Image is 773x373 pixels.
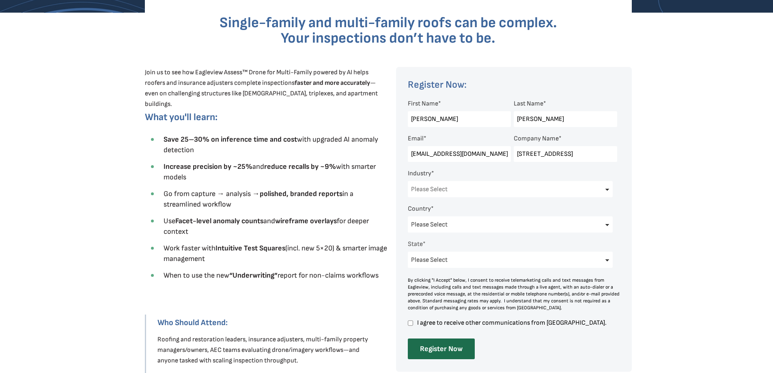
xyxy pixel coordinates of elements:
[514,135,559,142] span: Company Name
[514,100,543,108] span: Last Name
[264,162,336,171] strong: reduce recalls by ~9%
[164,217,369,236] span: Use and for deeper context
[164,135,297,144] strong: Save 25–30% on inference time and cost
[164,244,387,263] span: Work faster with (incl. new 5×20) & smarter image management
[164,162,376,181] span: and with smarter models
[145,69,378,108] span: Join us to see how Eagleview Assess™ Drone for Multi-Family powered by AI helps roofers and insur...
[275,217,337,225] strong: wireframe overlays
[164,162,252,171] strong: Increase precision by ~25%
[408,277,620,311] div: By clicking "I Accept" below, I consent to receive telemarketing calls and text messages from Eag...
[408,79,467,91] span: Register Now:
[281,30,495,47] span: Your inspections don’t have to be.
[295,79,370,87] strong: faster and more accurately
[416,319,617,326] span: I agree to receive other communications from [GEOGRAPHIC_DATA].
[157,336,368,364] span: Roofing and restoration leaders, insurance adjusters, multi-family property managers/owners, AEC ...
[164,135,378,154] span: with upgraded AI anomaly detection
[157,318,228,328] strong: Who Should Attend:
[408,205,431,213] span: Country
[260,190,342,198] strong: polished, branded reports
[408,339,475,359] input: Register Now
[408,319,413,327] input: I agree to receive other communications from [GEOGRAPHIC_DATA].
[408,135,424,142] span: Email
[229,271,278,280] strong: “Underwriting”
[164,271,379,280] span: When to use the new report for non-claims workflows
[408,100,438,108] span: First Name
[175,217,263,225] strong: Facet-level anomaly counts
[220,14,557,32] span: Single-family and multi-family roofs can be complex.
[408,240,423,248] span: State
[164,190,353,209] span: Go from capture → analysis → in a streamlined workflow
[145,111,217,123] span: What you'll learn:
[408,170,431,177] span: Industry
[215,244,285,252] strong: Intuitive Test Squares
